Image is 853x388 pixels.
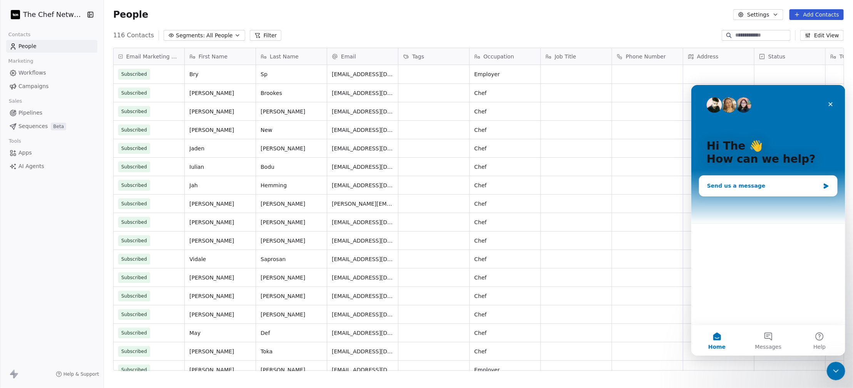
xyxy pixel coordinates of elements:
span: [EMAIL_ADDRESS][DOMAIN_NAME] [332,348,393,355]
span: 116 Contacts [113,31,154,40]
span: [PERSON_NAME] [189,292,251,300]
span: People [113,9,148,20]
span: All People [206,32,232,40]
span: Subscribed [121,329,147,337]
span: [EMAIL_ADDRESS][DOMAIN_NAME] [332,366,393,374]
span: Sp [261,70,322,78]
span: Hemming [261,182,322,189]
span: Campaigns [18,82,49,90]
span: Jaden [189,145,251,152]
span: Subscribed [121,237,147,245]
span: [EMAIL_ADDRESS][DOMAIN_NAME] [332,329,393,337]
div: Status [754,48,825,65]
span: Def [261,329,322,337]
span: Jah [189,182,251,189]
span: Employer [474,366,536,374]
span: Subscribed [121,348,147,355]
span: [EMAIL_ADDRESS][DOMAIN_NAME] [332,89,393,97]
span: [PERSON_NAME] [261,145,322,152]
span: May [189,329,251,337]
span: Bry [189,70,251,78]
span: Sequences [18,122,48,130]
span: Brookes [261,89,322,97]
span: [PERSON_NAME][EMAIL_ADDRESS][DOMAIN_NAME] [332,200,393,208]
span: Chef [474,218,536,226]
span: [PERSON_NAME] [261,274,322,281]
span: Address [697,53,719,60]
span: Chef [474,292,536,300]
span: [PERSON_NAME] [189,348,251,355]
span: Email [341,53,356,60]
div: Last Name [256,48,327,65]
span: Chef [474,237,536,245]
span: [EMAIL_ADDRESS][DOMAIN_NAME] [332,255,393,263]
span: Subscribed [121,70,147,78]
button: Filter [250,30,282,41]
span: Sales [5,95,25,107]
span: Beta [51,123,66,130]
span: [PERSON_NAME] [189,311,251,318]
span: [EMAIL_ADDRESS][DOMAIN_NAME] [332,145,393,152]
button: Settings [733,9,783,20]
span: Status [768,53,786,60]
span: [PERSON_NAME] [261,366,322,374]
div: Email Marketing Consent [114,48,184,65]
span: Subscribed [121,366,147,374]
span: Saprosan [261,255,322,263]
span: Subscribed [121,292,147,300]
span: Job Title [555,53,576,60]
span: New [261,126,322,134]
span: [EMAIL_ADDRESS][DOMAIN_NAME] [332,70,393,78]
span: Subscribed [121,311,147,318]
span: Subscribed [121,126,147,134]
span: Tools [5,135,24,147]
span: [PERSON_NAME] [261,108,322,115]
span: [EMAIL_ADDRESS][DOMAIN_NAME] [332,218,393,226]
span: Last Name [270,53,299,60]
span: [PERSON_NAME] [261,237,322,245]
span: Tags [412,53,424,60]
span: Subscribed [121,145,147,152]
span: Subscribed [121,163,147,171]
a: Workflows [6,67,97,79]
iframe: Intercom live chat [827,362,845,380]
div: Phone Number [612,48,683,65]
span: Chef [474,348,536,355]
span: Subscribed [121,218,147,226]
span: [PERSON_NAME] [261,311,322,318]
span: Chef [474,255,536,263]
span: [PERSON_NAME] [189,108,251,115]
span: Segments: [176,32,205,40]
span: Phone Number [626,53,666,60]
button: Edit View [800,30,844,41]
span: Pipelines [18,109,42,117]
div: Tags [398,48,469,65]
span: Subscribed [121,108,147,115]
span: [PERSON_NAME] [189,237,251,245]
span: First Name [199,53,227,60]
span: Chef [474,89,536,97]
span: [EMAIL_ADDRESS][DOMAIN_NAME] [332,237,393,245]
a: Help & Support [56,371,99,377]
span: Employer [474,70,536,78]
span: [PERSON_NAME] [189,218,251,226]
button: The Chef Network [9,8,82,21]
span: Chef [474,329,536,337]
span: [EMAIL_ADDRESS][DOMAIN_NAME] [332,182,393,189]
span: Chef [474,108,536,115]
a: Pipelines [6,107,97,119]
span: [EMAIL_ADDRESS][DOMAIN_NAME] [332,311,393,318]
span: Contacts [5,29,34,40]
img: 474584105_122107189682724606_8841237860839550609_n.jpg [11,10,20,19]
span: Help & Support [64,371,99,377]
